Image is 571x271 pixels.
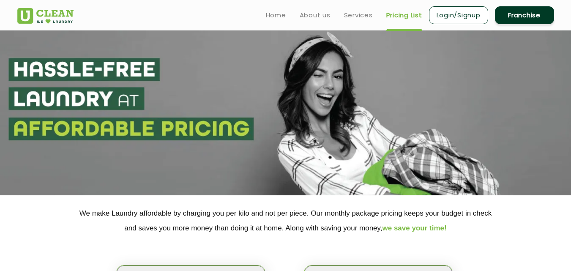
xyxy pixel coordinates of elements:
a: Home [266,10,286,20]
span: we save your time! [382,224,447,232]
a: Pricing List [386,10,422,20]
img: UClean Laundry and Dry Cleaning [17,8,74,24]
a: Services [344,10,373,20]
p: We make Laundry affordable by charging you per kilo and not per piece. Our monthly package pricin... [17,206,554,235]
a: About us [300,10,331,20]
a: Franchise [495,6,554,24]
a: Login/Signup [429,6,488,24]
